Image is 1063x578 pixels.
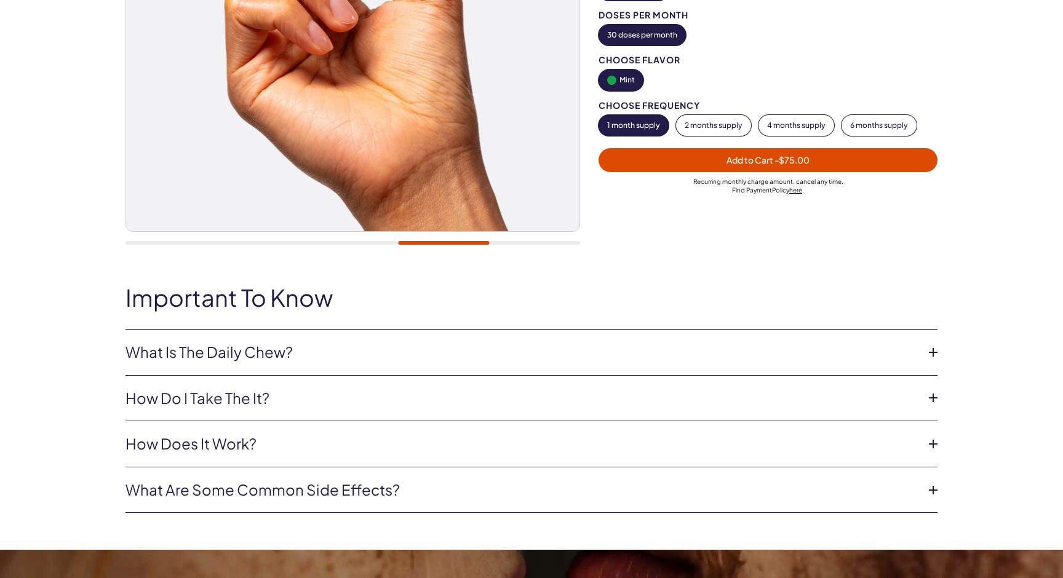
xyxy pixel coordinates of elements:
div: Doses per Month [599,10,938,20]
span: - $75.00 [774,154,810,165]
div: Choose Flavor [599,55,938,65]
button: 6 months supply [842,115,917,136]
button: 30 doses per month [599,25,686,46]
button: Add to Cart -$75.00 [599,148,938,172]
a: here [789,186,802,194]
button: Mint [599,69,643,91]
a: What Is The Daily Chew? [125,342,918,363]
h2: Important To Know [125,285,938,311]
div: Choose Frequency [599,101,938,110]
a: How do i take the it? [125,388,918,409]
span: Add to Cart [727,154,810,165]
div: Recurring monthly charge amount , cancel any time. Policy . [599,177,938,194]
span: Find Payment [732,186,772,194]
button: 2 months supply [676,115,751,136]
a: What are some common side effects? [125,480,918,501]
button: 4 months supply [758,115,834,136]
button: 1 month supply [599,115,669,136]
a: How Does it Work? [125,434,918,454]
